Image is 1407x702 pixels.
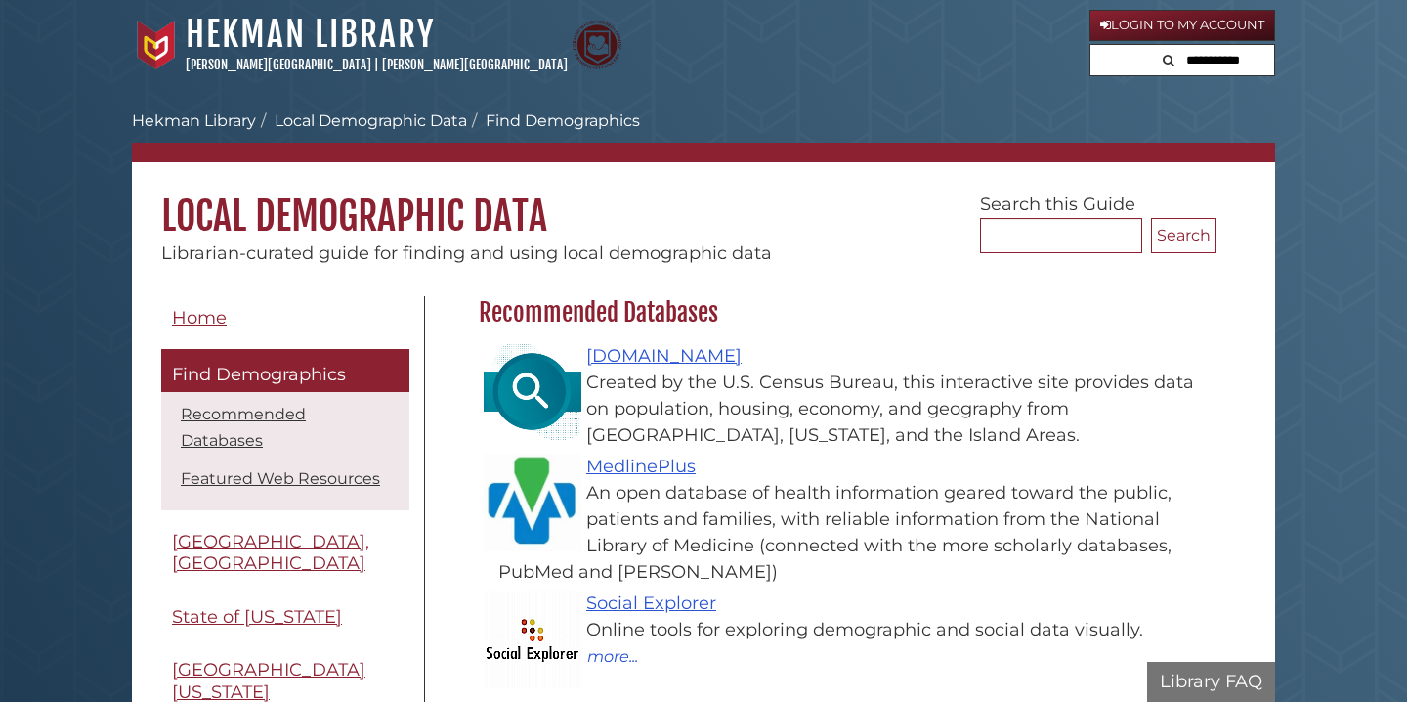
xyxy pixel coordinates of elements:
a: Login to My Account [1089,10,1275,41]
span: Find Demographics [172,364,346,385]
a: State of [US_STATE] [161,595,409,639]
div: Online tools for exploring demographic and social data visually. [498,617,1207,643]
nav: breadcrumb [132,110,1275,162]
span: Librarian-curated guide for finding and using local demographic data [161,242,772,264]
a: [DOMAIN_NAME] [586,345,742,367]
span: State of [US_STATE] [172,606,342,628]
a: Home [161,296,409,340]
li: Find Demographics [467,110,640,133]
a: [PERSON_NAME][GEOGRAPHIC_DATA] [382,57,568,72]
a: MedlinePlus [586,456,696,477]
button: more... [586,643,639,669]
a: Social Explorer [586,592,716,614]
span: Home [172,307,227,329]
a: Local Demographic Data [275,111,467,130]
div: An open database of health information geared toward the public, patients and families, with reli... [498,480,1207,586]
h2: Recommended Databases [469,297,1216,329]
a: Hekman Library [186,13,435,56]
span: [GEOGRAPHIC_DATA], [GEOGRAPHIC_DATA] [172,531,369,575]
a: Find Demographics [161,349,409,392]
span: | [374,57,379,72]
button: Library FAQ [1147,662,1275,702]
a: Recommended Databases [181,405,306,450]
i: Search [1163,54,1174,66]
button: Search [1151,218,1216,253]
a: Featured Web Resources [181,469,380,488]
h1: Local Demographic Data [132,162,1275,241]
div: Created by the U.S. Census Bureau, this interactive site provides data on population, housing, ec... [498,370,1207,449]
a: Hekman Library [132,111,256,130]
a: [GEOGRAPHIC_DATA], [GEOGRAPHIC_DATA] [161,520,409,586]
img: Calvin Theological Seminary [573,21,621,69]
a: [PERSON_NAME][GEOGRAPHIC_DATA] [186,57,371,72]
img: Calvin University [132,21,181,69]
button: Search [1157,45,1180,71]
